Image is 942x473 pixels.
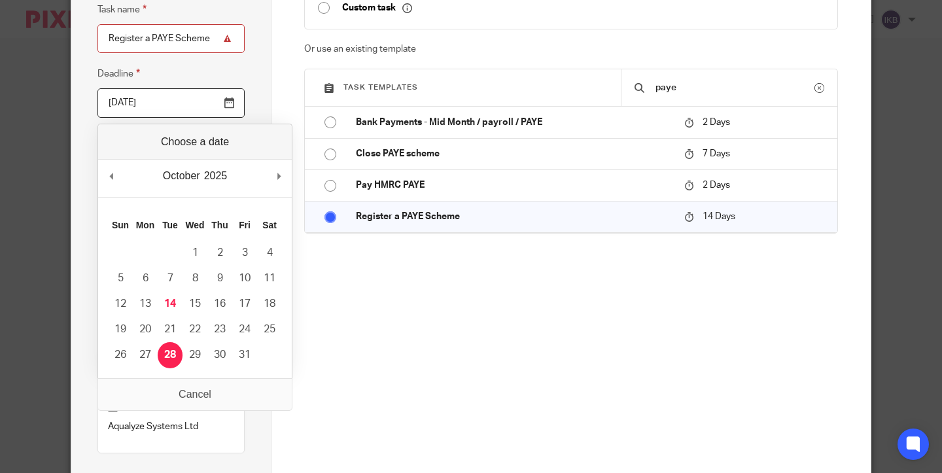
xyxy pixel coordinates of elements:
button: 22 [183,317,207,342]
span: 14 Days [703,212,735,221]
abbr: Thursday [211,220,228,230]
button: 5 [108,266,133,291]
p: Close PAYE scheme [356,147,671,160]
button: 21 [158,317,183,342]
button: Next Month [272,166,285,186]
div: October [161,166,202,186]
p: Custom task [342,2,412,14]
p: Register a PAYE Scheme [356,210,671,223]
button: 31 [232,342,257,368]
button: 4 [257,240,282,266]
button: 19 [108,317,133,342]
abbr: Monday [136,220,154,230]
span: 7 Days [703,149,730,158]
abbr: Tuesday [162,220,178,230]
button: 6 [133,266,158,291]
button: 30 [207,342,232,368]
button: 14 [158,291,183,317]
button: 17 [232,291,257,317]
label: Task name [97,2,147,17]
button: 13 [133,291,158,317]
input: Search... [654,80,814,95]
button: 3 [232,240,257,266]
label: Deadline [97,66,140,81]
abbr: Saturday [262,220,277,230]
button: 27 [133,342,158,368]
button: 9 [207,266,232,291]
button: 10 [232,266,257,291]
button: 1 [183,240,207,266]
button: Previous Month [105,166,118,186]
input: Task name [97,24,245,54]
button: 26 [108,342,133,368]
abbr: Wednesday [185,220,204,230]
p: Pay HMRC PAYE [356,179,671,192]
p: Or use an existing template [304,43,839,56]
button: 18 [257,291,282,317]
button: 16 [207,291,232,317]
div: 2025 [202,166,230,186]
span: 2 Days [703,118,730,127]
button: 15 [183,291,207,317]
p: Client [108,403,234,413]
button: 28 [158,342,183,368]
button: 8 [183,266,207,291]
button: 25 [257,317,282,342]
input: Use the arrow keys to pick a date [97,88,245,118]
button: 11 [257,266,282,291]
button: 20 [133,317,158,342]
button: 23 [207,317,232,342]
p: Register a PAYE Scheme [108,376,234,389]
button: 29 [183,342,207,368]
abbr: Friday [239,220,251,230]
p: Bank Payments - Mid Month / payroll / PAYE [356,116,671,129]
abbr: Sunday [112,220,129,230]
button: 7 [158,266,183,291]
p: Aqualyze Systems Ltd [108,420,234,433]
span: Task templates [343,84,418,91]
button: 24 [232,317,257,342]
button: 2 [207,240,232,266]
span: 2 Days [703,181,730,190]
button: 12 [108,291,133,317]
